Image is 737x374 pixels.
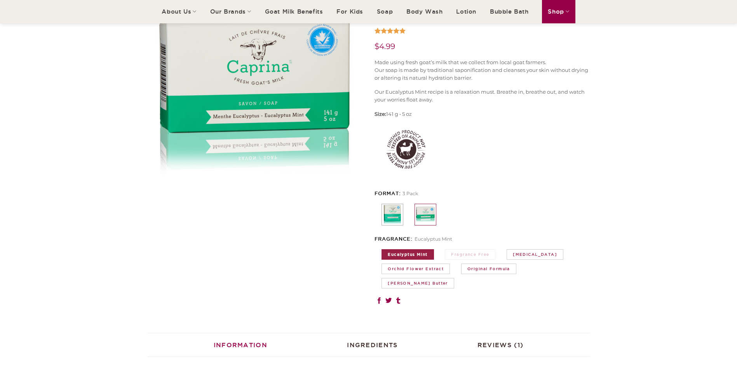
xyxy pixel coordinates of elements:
[375,58,590,82] p: Made using fresh goat’s milk that we collect from local goat farmers. Our soap is made by traditi...
[382,264,450,274] a: Orchid Flower Extract
[402,190,418,196] span: 3 Pack
[470,333,531,357] a: Reviews (1)
[406,1,443,23] a: Body Wash
[411,236,413,241] span: :
[265,1,323,23] a: Goat Milk Benefits
[456,1,476,23] a: Lotion
[376,297,382,304] a: Share on Facebook
[339,333,406,357] a: Ingredients
[461,264,516,274] a: Original Formula
[375,111,386,117] strong: Size:
[375,28,406,34] div: Rated 5.00 out of 5
[490,1,529,23] a: Bubble Bath
[382,204,403,225] img: goat milk bar soap eucalyptus mint
[399,190,401,196] span: :
[375,28,378,37] span: 1
[375,88,590,103] p: Our Eucalyptus Mint recipe is a relaxation must. Breathe in, breathe out, and watch your worries ...
[385,297,392,304] a: Share on Twitter
[415,236,452,242] span: Eucalyptus Mint
[377,1,393,23] a: Soap
[375,42,379,50] span: $
[206,333,275,357] a: Information
[415,204,436,225] img: goat milk soap eucalyptus mint
[445,249,495,260] a: Fragrance Free
[382,249,434,260] span: Eucalyptus Mint
[375,28,590,34] a: Rated 5.00 out of 5
[336,1,363,23] a: For Kids
[375,190,399,196] strong: Format
[375,28,406,37] span: Rated out of 5 based on customer rating
[507,249,563,260] a: [MEDICAL_DATA]
[375,236,411,241] strong: Fragrance
[382,278,454,288] a: [PERSON_NAME] Butter
[375,110,590,118] p: 141 g • 5 oz
[382,204,403,225] a: Caprina Fresh Goat's Milk Soap (3 Pack) - Eucalyptus Mint
[395,297,401,304] a: Share on Tumblr
[375,42,395,51] bdi: 4.99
